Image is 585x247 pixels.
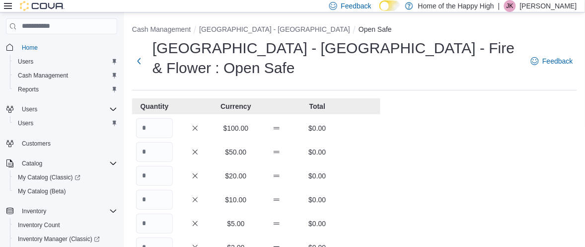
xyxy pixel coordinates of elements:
button: Customers [2,136,121,151]
a: Inventory Manager (Classic) [10,232,121,246]
button: Users [2,102,121,116]
button: Next [132,51,146,71]
span: Inventory [22,207,46,215]
a: Customers [18,138,55,150]
a: Cash Management [14,70,72,82]
button: Cash Management [10,69,121,82]
button: Users [18,103,41,115]
a: Inventory Manager (Classic) [14,233,104,245]
span: Customers [22,140,51,148]
button: Users [10,116,121,130]
p: $100.00 [218,123,254,133]
span: Home [18,41,117,54]
button: Inventory Count [10,218,121,232]
span: Users [18,119,33,127]
p: $20.00 [218,171,254,181]
input: Dark Mode [379,0,400,11]
a: My Catalog (Classic) [10,170,121,184]
span: Users [14,117,117,129]
span: Users [18,58,33,66]
span: My Catalog (Classic) [18,173,80,181]
a: Reports [14,83,43,95]
img: Cova [20,1,65,11]
nav: An example of EuiBreadcrumbs [132,24,577,36]
span: Reports [14,83,117,95]
p: Currency [218,101,254,111]
p: $0.00 [299,147,336,157]
p: $0.00 [299,195,336,205]
input: Quantity [136,118,173,138]
input: Quantity [136,142,173,162]
button: Home [2,40,121,55]
p: Total [299,101,336,111]
a: My Catalog (Beta) [14,185,70,197]
p: $0.00 [299,171,336,181]
span: Cash Management [14,70,117,82]
a: Users [14,56,37,68]
a: Inventory Count [14,219,64,231]
button: [GEOGRAPHIC_DATA] - [GEOGRAPHIC_DATA] [199,25,350,33]
h1: [GEOGRAPHIC_DATA] - [GEOGRAPHIC_DATA] - Fire & Flower : Open Safe [152,38,521,78]
button: Inventory [18,205,50,217]
a: My Catalog (Classic) [14,171,84,183]
a: Users [14,117,37,129]
span: Catalog [22,160,42,167]
span: My Catalog (Classic) [14,171,117,183]
span: Cash Management [18,72,68,80]
span: Inventory Manager (Classic) [14,233,117,245]
span: Feedback [341,1,371,11]
span: Feedback [543,56,573,66]
button: Catalog [2,157,121,170]
button: Reports [10,82,121,96]
span: Home [22,44,38,52]
span: My Catalog (Beta) [18,187,66,195]
button: Inventory [2,204,121,218]
span: Customers [18,137,117,150]
span: Users [18,103,117,115]
span: Inventory Count [18,221,60,229]
span: Inventory Count [14,219,117,231]
input: Quantity [136,190,173,210]
span: Reports [18,85,39,93]
p: $0.00 [299,123,336,133]
button: Users [10,55,121,69]
p: $10.00 [218,195,254,205]
span: My Catalog (Beta) [14,185,117,197]
span: Users [22,105,37,113]
span: Users [14,56,117,68]
a: Feedback [527,51,577,71]
input: Quantity [136,214,173,234]
button: Catalog [18,158,46,169]
a: Home [18,42,42,54]
p: $50.00 [218,147,254,157]
p: Quantity [136,101,173,111]
p: $0.00 [299,219,336,229]
input: Quantity [136,166,173,186]
span: Catalog [18,158,117,169]
span: Inventory Manager (Classic) [18,235,100,243]
button: Cash Management [132,25,191,33]
button: Open Safe [359,25,392,33]
button: My Catalog (Beta) [10,184,121,198]
span: Inventory [18,205,117,217]
p: $5.00 [218,219,254,229]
